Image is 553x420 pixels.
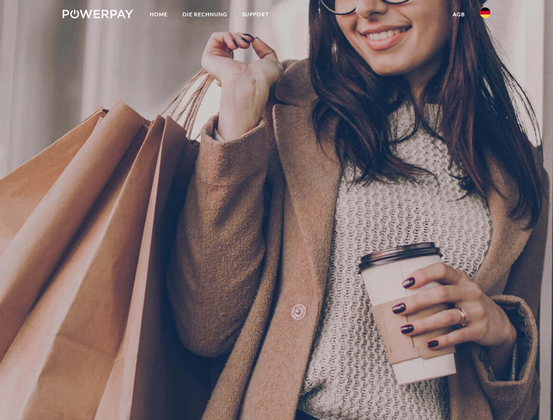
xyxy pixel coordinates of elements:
[235,7,276,22] a: SUPPORT
[142,7,175,22] a: Home
[63,10,133,18] img: logo-powerpay-white.svg
[445,7,472,22] a: agb
[175,7,235,22] a: DIE RECHNUNG
[480,7,490,18] img: de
